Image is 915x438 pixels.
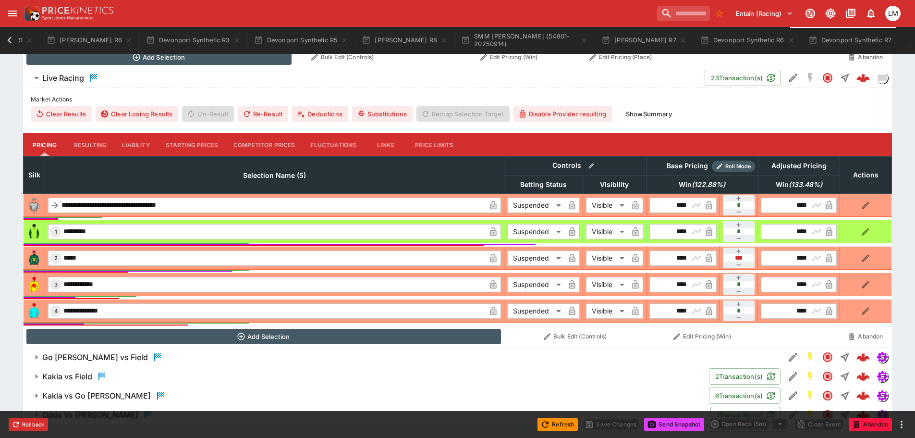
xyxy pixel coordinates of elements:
[802,5,819,22] button: Connected to PK
[819,368,836,385] button: Closed
[52,308,60,314] span: 4
[856,350,870,364] div: 654c14ae-66a9-4dab-b119-fb44755b991e
[24,157,45,194] th: Silk
[657,6,710,21] input: search
[52,255,60,262] span: 2
[23,68,705,88] button: Live Racing
[507,277,564,292] div: Suspended
[663,160,712,172] div: Base Pricing
[784,349,802,366] button: Edit Detail
[802,69,819,87] button: SGM Disabled
[238,106,288,122] button: Re-Result
[586,250,628,266] div: Visible
[840,157,891,194] th: Actions
[784,69,802,87] button: Edit Detail
[23,405,710,425] button: Odds Vs [PERSON_NAME]
[822,409,833,421] svg: Closed
[758,157,840,175] th: Adjusted Pricing
[877,73,888,83] img: liveracing
[42,7,113,14] img: PriceKinetics
[856,408,870,422] div: 3a5ef780-392d-4744-9694-1f23c10923c0
[26,303,42,319] img: runner 4
[140,27,246,54] button: Devonport Synthetic R3
[352,106,413,122] button: Substitutions
[586,303,628,319] div: Visible
[42,16,94,20] img: Sportsbook Management
[23,367,709,386] button: Kakia vs Field
[856,71,870,85] img: logo-cerberus--red.svg
[456,50,562,65] button: Edit Pricing (Win)
[854,386,873,405] a: 6bd67c28-90dd-477b-8221-c0dddd538a0f
[822,390,833,401] svg: Closed
[42,372,92,382] h6: Kakia vs Field
[849,419,892,428] span: Mark an event as closed and abandoned.
[589,179,639,190] span: Visibility
[854,68,873,88] a: dc86ceee-a550-4740-86fa-7019cbc5eb7d
[620,106,678,122] button: ShowSummary
[802,349,819,366] button: SGM Enabled
[822,72,833,84] svg: Closed
[31,106,92,122] button: Clear Results
[877,410,888,420] img: simulator
[356,27,453,54] button: [PERSON_NAME] R8
[42,391,151,401] h6: Kakia vs Go [PERSON_NAME]
[842,5,859,22] button: Documentation
[842,50,889,65] button: Abandon
[836,406,854,424] button: Straight
[877,72,888,84] div: liveracing
[26,50,292,65] button: Add Selection
[507,198,564,213] div: Suspended
[26,224,42,239] img: runner 1
[877,351,888,363] div: simulator
[23,133,66,156] button: Pricing
[877,352,888,363] img: simulator
[802,387,819,404] button: SGM Enabled
[9,418,48,431] button: Rollback
[649,329,755,344] button: Edit Pricing (Win)
[709,388,781,404] button: 6Transaction(s)
[802,406,819,424] button: SGM Enabled
[784,387,802,404] button: Edit Detail
[182,106,233,122] span: Un-Result
[710,407,781,423] button: 1Transaction(s)
[692,179,725,190] em: ( 122.88 %)
[712,6,727,21] button: No Bookmarks
[41,27,138,54] button: [PERSON_NAME] R6
[842,329,889,344] button: Abandon
[21,4,40,23] img: PriceKinetics Logo
[23,348,784,367] button: Go [PERSON_NAME] vs Field
[708,417,790,431] div: split button
[42,73,84,83] h6: Live Racing
[644,418,704,431] button: Send Snapshot
[568,50,674,65] button: Edit Pricing (Place)
[695,27,801,54] button: Devonport Synthetic R6
[507,224,564,239] div: Suspended
[232,170,317,181] span: Selection Name (5)
[712,161,755,172] div: Show/hide Price Roll mode configuration.
[877,390,888,401] img: simulator
[862,5,879,22] button: Notifications
[730,6,799,21] button: Select Tenant
[26,277,42,292] img: runner 3
[856,408,870,422] img: logo-cerberus--red.svg
[721,163,755,171] span: Roll Mode
[856,389,870,402] img: logo-cerberus--red.svg
[854,348,873,367] a: 654c14ae-66a9-4dab-b119-fb44755b991e
[297,50,388,65] button: Bulk Edit (Controls)
[856,71,870,85] div: dc86ceee-a550-4740-86fa-7019cbc5eb7d
[53,228,59,235] span: 1
[856,370,870,383] div: 38f8ecd7-b2c8-44af-aabd-ceda559d3683
[885,6,901,21] div: Luigi Mollo
[158,133,226,156] button: Starting Prices
[26,198,42,213] img: blank-silk.png
[586,277,628,292] div: Visible
[856,389,870,402] div: 6bd67c28-90dd-477b-8221-c0dddd538a0f
[42,410,138,420] h6: Odds Vs [PERSON_NAME]
[292,106,348,122] button: Deductions
[4,5,21,22] button: open drawer
[709,368,781,385] button: 2Transaction(s)
[303,133,365,156] button: Fluctuations
[226,133,303,156] button: Competitor Prices
[836,387,854,404] button: Straight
